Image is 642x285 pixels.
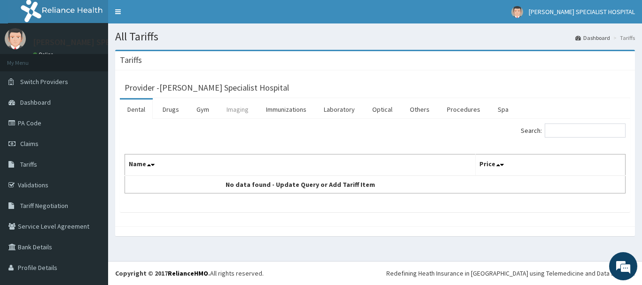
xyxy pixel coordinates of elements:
[125,176,476,193] td: No data found - Update Query or Add Tariff Item
[611,34,635,42] li: Tariffs
[33,38,177,46] p: [PERSON_NAME] SPECIALIST HOSPITAL
[120,100,153,119] a: Dental
[545,123,626,138] input: Search:
[115,269,210,277] strong: Copyright © 2017 .
[20,201,68,210] span: Tariff Negotiation
[386,269,635,278] div: Redefining Heath Insurance in [GEOGRAPHIC_DATA] using Telemedicine and Data Science!
[115,31,635,43] h1: All Tariffs
[5,28,26,49] img: User Image
[365,100,400,119] a: Optical
[219,100,256,119] a: Imaging
[20,160,37,169] span: Tariffs
[529,8,635,16] span: [PERSON_NAME] SPECIALIST HOSPITAL
[316,100,362,119] a: Laboratory
[511,6,523,18] img: User Image
[168,269,208,277] a: RelianceHMO
[125,84,289,92] h3: Provider - [PERSON_NAME] Specialist Hospital
[120,56,142,64] h3: Tariffs
[20,139,39,148] span: Claims
[258,100,314,119] a: Immunizations
[402,100,437,119] a: Others
[33,51,55,58] a: Online
[20,77,68,86] span: Switch Providers
[475,154,626,176] th: Price
[125,154,476,176] th: Name
[20,98,51,107] span: Dashboard
[490,100,516,119] a: Spa
[108,261,642,285] footer: All rights reserved.
[521,123,626,138] label: Search:
[189,100,217,119] a: Gym
[575,34,610,42] a: Dashboard
[155,100,187,119] a: Drugs
[439,100,488,119] a: Procedures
